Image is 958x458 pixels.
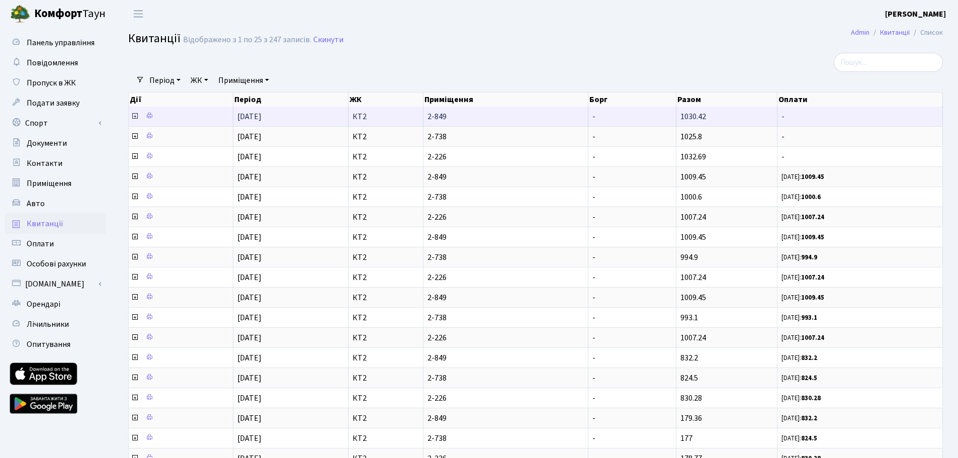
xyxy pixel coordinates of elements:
[27,198,45,209] span: Авто
[801,233,824,242] b: 1009.45
[801,193,821,202] b: 1000.6
[680,393,702,404] span: 830.28
[680,131,702,142] span: 1025.8
[353,133,419,141] span: КТ2
[777,93,943,107] th: Оплати
[592,192,595,203] span: -
[353,153,419,161] span: КТ2
[910,27,943,38] li: Список
[145,72,185,89] a: Період
[5,314,106,334] a: Лічильники
[353,253,419,261] span: КТ2
[801,253,817,262] b: 994.9
[187,72,212,89] a: ЖК
[592,292,595,303] span: -
[592,413,595,424] span: -
[427,133,583,141] span: 2-738
[427,173,583,181] span: 2-849
[237,212,262,223] span: [DATE]
[5,53,106,73] a: Повідомлення
[237,151,262,162] span: [DATE]
[353,374,419,382] span: КТ2
[349,93,424,107] th: ЖК
[353,394,419,402] span: КТ2
[27,339,70,350] span: Опитування
[27,178,71,189] span: Приміщення
[781,273,824,282] small: [DATE]:
[680,332,706,343] span: 1007.24
[237,111,262,122] span: [DATE]
[781,193,821,202] small: [DATE]:
[5,173,106,194] a: Приміщення
[801,374,817,383] b: 824.5
[353,294,419,302] span: КТ2
[214,72,273,89] a: Приміщення
[680,232,706,243] span: 1009.45
[237,373,262,384] span: [DATE]
[27,238,54,249] span: Оплати
[592,111,595,122] span: -
[237,433,262,444] span: [DATE]
[680,413,702,424] span: 179.36
[126,6,151,22] button: Переключити навігацію
[834,53,943,72] input: Пошук...
[680,252,698,263] span: 994.9
[237,393,262,404] span: [DATE]
[427,334,583,342] span: 2-226
[237,131,262,142] span: [DATE]
[313,35,343,45] a: Скинути
[27,98,79,109] span: Подати заявку
[781,313,817,322] small: [DATE]:
[34,6,82,22] b: Комфорт
[801,434,817,443] b: 824.5
[781,434,817,443] small: [DATE]:
[680,151,706,162] span: 1032.69
[680,312,698,323] span: 993.1
[237,332,262,343] span: [DATE]
[680,373,698,384] span: 824.5
[353,193,419,201] span: КТ2
[427,213,583,221] span: 2-226
[353,173,419,181] span: КТ2
[423,93,588,107] th: Приміщення
[680,352,698,363] span: 832.2
[427,314,583,322] span: 2-738
[237,352,262,363] span: [DATE]
[353,334,419,342] span: КТ2
[5,113,106,133] a: Спорт
[592,433,595,444] span: -
[27,319,69,330] span: Лічильники
[27,138,67,149] span: Документи
[5,33,106,53] a: Панель управління
[237,232,262,243] span: [DATE]
[27,218,63,229] span: Квитанції
[427,113,583,121] span: 2-849
[129,93,233,107] th: Дії
[885,9,946,20] b: [PERSON_NAME]
[781,233,824,242] small: [DATE]:
[801,313,817,322] b: 993.1
[427,414,583,422] span: 2-849
[237,272,262,283] span: [DATE]
[801,273,824,282] b: 1007.24
[680,292,706,303] span: 1009.45
[836,22,958,43] nav: breadcrumb
[427,233,583,241] span: 2-849
[5,254,106,274] a: Особові рахунки
[781,293,824,302] small: [DATE]:
[5,133,106,153] a: Документи
[592,352,595,363] span: -
[781,113,938,121] span: -
[801,172,824,181] b: 1009.45
[680,433,692,444] span: 177
[781,253,817,262] small: [DATE]:
[27,258,86,269] span: Особові рахунки
[27,37,95,48] span: Панель управління
[851,27,869,38] a: Admin
[5,294,106,314] a: Орендарі
[237,292,262,303] span: [DATE]
[781,213,824,222] small: [DATE]:
[5,153,106,173] a: Контакти
[353,314,419,322] span: КТ2
[5,214,106,234] a: Квитанції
